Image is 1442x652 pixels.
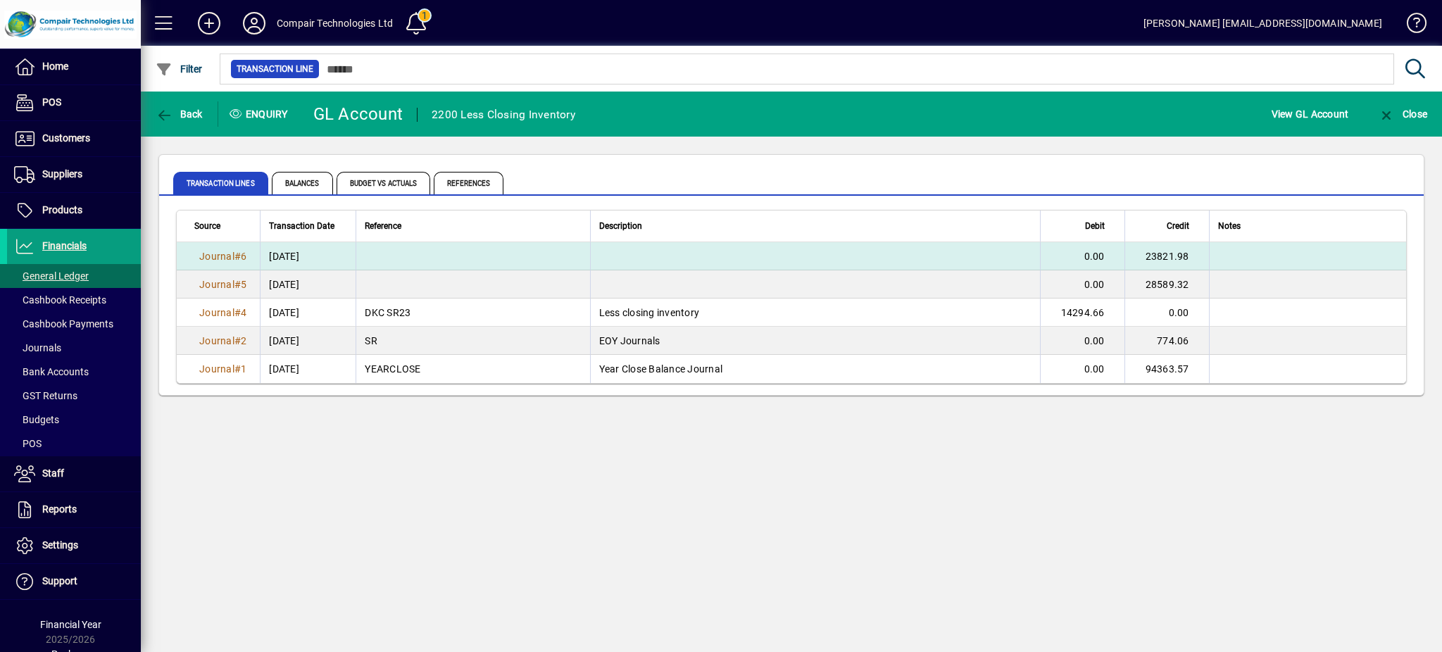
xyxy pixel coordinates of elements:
button: Back [152,101,206,127]
span: Home [42,61,68,72]
a: Journal#2 [194,333,251,349]
span: # [234,251,241,262]
span: Close [1378,108,1427,120]
a: Customers [7,121,141,156]
td: 23821.98 [1124,242,1209,270]
span: POS [14,438,42,449]
button: Close [1374,101,1431,127]
span: YEARCLOSE [365,363,420,375]
td: 94363.57 [1124,355,1209,383]
span: # [234,307,241,318]
td: 0.00 [1040,355,1124,383]
span: GST Returns [14,390,77,401]
div: 2200 Less Closing Inventory [432,104,575,126]
td: 28589.32 [1124,270,1209,299]
span: Journal [199,363,234,375]
span: Reports [42,503,77,515]
span: Journal [199,307,234,318]
a: General Ledger [7,264,141,288]
a: Products [7,193,141,228]
app-page-header-button: Close enquiry [1363,101,1442,127]
div: Description [599,218,1032,234]
span: Credit [1167,218,1189,234]
a: Journal#5 [194,277,251,292]
span: [DATE] [269,334,299,348]
span: Notes [1218,218,1241,234]
span: Financials [42,240,87,251]
span: Products [42,204,82,215]
a: Cashbook Receipts [7,288,141,312]
span: Description [599,218,642,234]
a: Reports [7,492,141,527]
a: Journals [7,336,141,360]
td: 0.00 [1124,299,1209,327]
span: [DATE] [269,362,299,376]
a: Staff [7,456,141,491]
a: GST Returns [7,384,141,408]
a: Journal#1 [194,361,251,377]
span: # [234,335,241,346]
span: Year Close Balance Journal [599,363,723,375]
a: Cashbook Payments [7,312,141,336]
span: Bank Accounts [14,366,89,377]
span: # [234,363,241,375]
button: Profile [232,11,277,36]
span: View GL Account [1272,103,1349,125]
span: POS [42,96,61,108]
span: References [434,172,503,194]
span: Cashbook Receipts [14,294,106,306]
span: Settings [42,539,78,551]
span: General Ledger [14,270,89,282]
td: 0.00 [1040,327,1124,355]
a: Journal#4 [194,305,251,320]
span: DKC SR23 [365,307,410,318]
div: Compair Technologies Ltd [277,12,393,35]
a: Knowledge Base [1396,3,1424,49]
span: Staff [42,468,64,479]
td: 14294.66 [1040,299,1124,327]
button: Filter [152,56,206,82]
span: Balances [272,172,333,194]
td: 774.06 [1124,327,1209,355]
span: 1 [241,363,246,375]
div: Credit [1134,218,1202,234]
a: Bank Accounts [7,360,141,384]
span: Support [42,575,77,587]
span: EOY Journals [599,335,660,346]
a: Settings [7,528,141,563]
span: [DATE] [269,249,299,263]
div: Notes [1218,218,1388,234]
a: Support [7,564,141,599]
span: Transaction lines [173,172,268,194]
span: Journals [14,342,61,353]
a: Suppliers [7,157,141,192]
span: Journal [199,279,234,290]
span: Journal [199,335,234,346]
span: [DATE] [269,306,299,320]
span: 6 [241,251,246,262]
span: Suppliers [42,168,82,180]
span: Less closing inventory [599,307,700,318]
span: [DATE] [269,277,299,291]
span: Transaction Date [269,218,334,234]
a: Budgets [7,408,141,432]
span: Journal [199,251,234,262]
span: Financial Year [40,619,101,630]
div: [PERSON_NAME] [EMAIL_ADDRESS][DOMAIN_NAME] [1143,12,1382,35]
span: Customers [42,132,90,144]
span: Reference [365,218,401,234]
button: View GL Account [1268,101,1353,127]
span: Debit [1085,218,1105,234]
span: Budget vs Actuals [337,172,431,194]
span: 2 [241,335,246,346]
td: 0.00 [1040,270,1124,299]
div: Debit [1049,218,1117,234]
div: Transaction Date [269,218,347,234]
a: Journal#6 [194,249,251,264]
div: GL Account [313,103,403,125]
span: SR [365,335,377,346]
a: POS [7,85,141,120]
button: Add [187,11,232,36]
span: Back [156,108,203,120]
span: Filter [156,63,203,75]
